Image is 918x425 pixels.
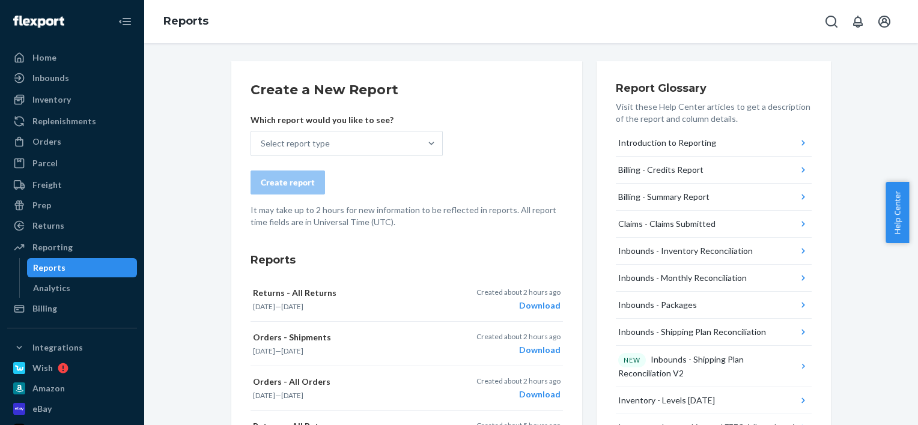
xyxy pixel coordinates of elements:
[253,346,275,355] time: [DATE]
[7,399,137,418] a: eBay
[32,362,53,374] div: Wish
[616,238,812,265] button: Inbounds - Inventory Reconciliation
[618,137,716,149] div: Introduction to Reporting
[618,299,697,311] div: Inbounds - Packages
[281,391,303,400] time: [DATE]
[476,376,561,386] p: Created about 2 hours ago
[7,132,137,151] a: Orders
[618,272,747,284] div: Inbounds - Monthly Reconciliation
[33,282,70,294] div: Analytics
[618,245,753,257] div: Inbounds - Inventory Reconciliation
[476,331,561,342] p: Created about 2 hours ago
[253,301,456,312] p: —
[32,72,69,84] div: Inbounds
[616,319,812,346] button: Inbounds - Shipping Plan Reconciliation
[616,211,812,238] button: Claims - Claims Submitted
[251,114,443,126] p: Which report would you like to see?
[163,14,208,28] a: Reports
[886,182,909,243] button: Help Center
[7,90,137,109] a: Inventory
[476,344,561,356] div: Download
[618,394,715,406] div: Inventory - Levels [DATE]
[253,376,456,388] p: Orders - All Orders
[32,342,83,354] div: Integrations
[253,346,456,356] p: —
[32,115,96,127] div: Replenishments
[7,238,137,257] a: Reporting
[253,391,275,400] time: [DATE]
[618,218,716,230] div: Claims - Claims Submitted
[7,154,137,173] a: Parcel
[7,338,137,357] button: Integrations
[261,137,330,149] div: Select report type
[872,10,896,34] button: Open account menu
[154,4,218,39] ol: breadcrumbs
[624,355,640,365] p: NEW
[27,258,138,277] a: Reports
[32,52,56,64] div: Home
[251,322,563,366] button: Orders - Shipments[DATE]—[DATE]Created about 2 hours agoDownload
[7,379,137,398] a: Amazon
[7,175,137,194] a: Freight
[7,358,137,378] a: Wish
[7,299,137,318] a: Billing
[281,302,303,311] time: [DATE]
[32,303,57,315] div: Billing
[113,10,137,34] button: Close Navigation
[253,331,456,343] p: Orders - Shipments
[616,101,812,125] p: Visit these Help Center articles to get a description of the report and column details.
[253,287,456,299] p: Returns - All Returns
[251,80,563,100] h2: Create a New Report
[32,403,52,415] div: eBay
[476,287,561,297] p: Created about 2 hours ago
[616,130,812,157] button: Introduction to Reporting
[251,170,325,194] button: Create report
[616,265,812,292] button: Inbounds - Monthly Reconciliation
[32,179,62,191] div: Freight
[251,204,563,228] p: It may take up to 2 hours for new information to be reflected in reports. All report time fields ...
[251,277,563,322] button: Returns - All Returns[DATE]—[DATE]Created about 2 hours agoDownload
[616,184,812,211] button: Billing - Summary Report
[618,353,798,379] div: Inbounds - Shipping Plan Reconciliation V2
[7,68,137,88] a: Inbounds
[7,48,137,67] a: Home
[251,252,563,268] h3: Reports
[261,176,315,188] div: Create report
[616,157,812,184] button: Billing - Credits Report
[819,10,844,34] button: Open Search Box
[32,94,71,106] div: Inventory
[618,164,704,176] div: Billing - Credits Report
[32,199,51,211] div: Prep
[846,10,870,34] button: Open notifications
[618,326,766,338] div: Inbounds - Shipping Plan Reconciliation
[476,388,561,400] div: Download
[27,279,138,298] a: Analytics
[7,112,137,131] a: Replenishments
[251,366,563,411] button: Orders - All Orders[DATE]—[DATE]Created about 2 hours agoDownload
[13,16,64,28] img: Flexport logo
[32,241,73,253] div: Reporting
[616,346,812,387] button: NEWInbounds - Shipping Plan Reconciliation V2
[281,346,303,355] time: [DATE]
[32,382,65,394] div: Amazon
[616,80,812,96] h3: Report Glossary
[7,196,137,215] a: Prep
[618,191,710,203] div: Billing - Summary Report
[616,292,812,319] button: Inbounds - Packages
[32,157,58,169] div: Parcel
[476,300,561,312] div: Download
[253,390,456,400] p: —
[253,302,275,311] time: [DATE]
[32,136,61,148] div: Orders
[33,262,65,274] div: Reports
[7,216,137,235] a: Returns
[616,387,812,414] button: Inventory - Levels [DATE]
[32,220,64,232] div: Returns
